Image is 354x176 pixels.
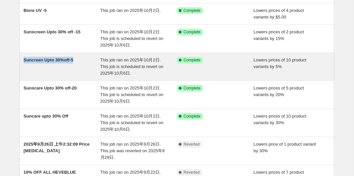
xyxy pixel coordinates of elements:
span: Suncreen Upto 30%off-5 [24,57,73,62]
span: This job ran on 2025年10月2日. This job is scheduled to revert on 2025年10月6日. [100,114,164,132]
span: Complete [183,86,200,91]
span: Lowers prices of 2 product variants by 15% [254,29,304,41]
span: Lowers prices of 10 product variants by 5% [254,57,307,69]
span: Complete [183,29,200,35]
span: This job ran on 2025年10月2日. This job is scheduled to revert on 2025年10月6日. [100,86,164,104]
span: Sunscare Upto 30% off-20 [24,86,76,90]
span: Lowers prices of 4 product variants by $5.00 [254,8,304,19]
span: 2025年9月26日 上午2:32:09 Price [MEDICAL_DATA] [24,142,89,153]
span: Biore UV -5 [24,8,47,13]
span: This job ran on 2025年9月26日. This job was reverted on 2025年9月29日. [100,142,165,160]
span: Lowers prices of 5 product variants by 20% [254,86,304,97]
span: Lowers price of 1 product variant by 30% [254,142,316,153]
span: 10% OFF ALL HEVEBLUE [24,170,76,175]
span: Complete [183,8,200,13]
span: This job ran on 2025年10月2日. This job is scheduled to revert on 2025年10月6日. [100,29,164,48]
span: This job ran on 2025年10月2日. This job is scheduled to revert on 2025年10月6日. [100,57,164,76]
span: Reverted [183,170,200,175]
span: Complete [183,114,200,119]
span: Sunscreen Upto 30% off -15 [24,29,80,34]
span: Lowers prices of 10 product variants by 30% [254,114,307,125]
span: This job ran on 2025年10月2日. [100,8,161,13]
span: Reverted [183,142,200,147]
span: Complete [183,57,200,63]
span: Suncare upto 30% Off [24,114,68,119]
